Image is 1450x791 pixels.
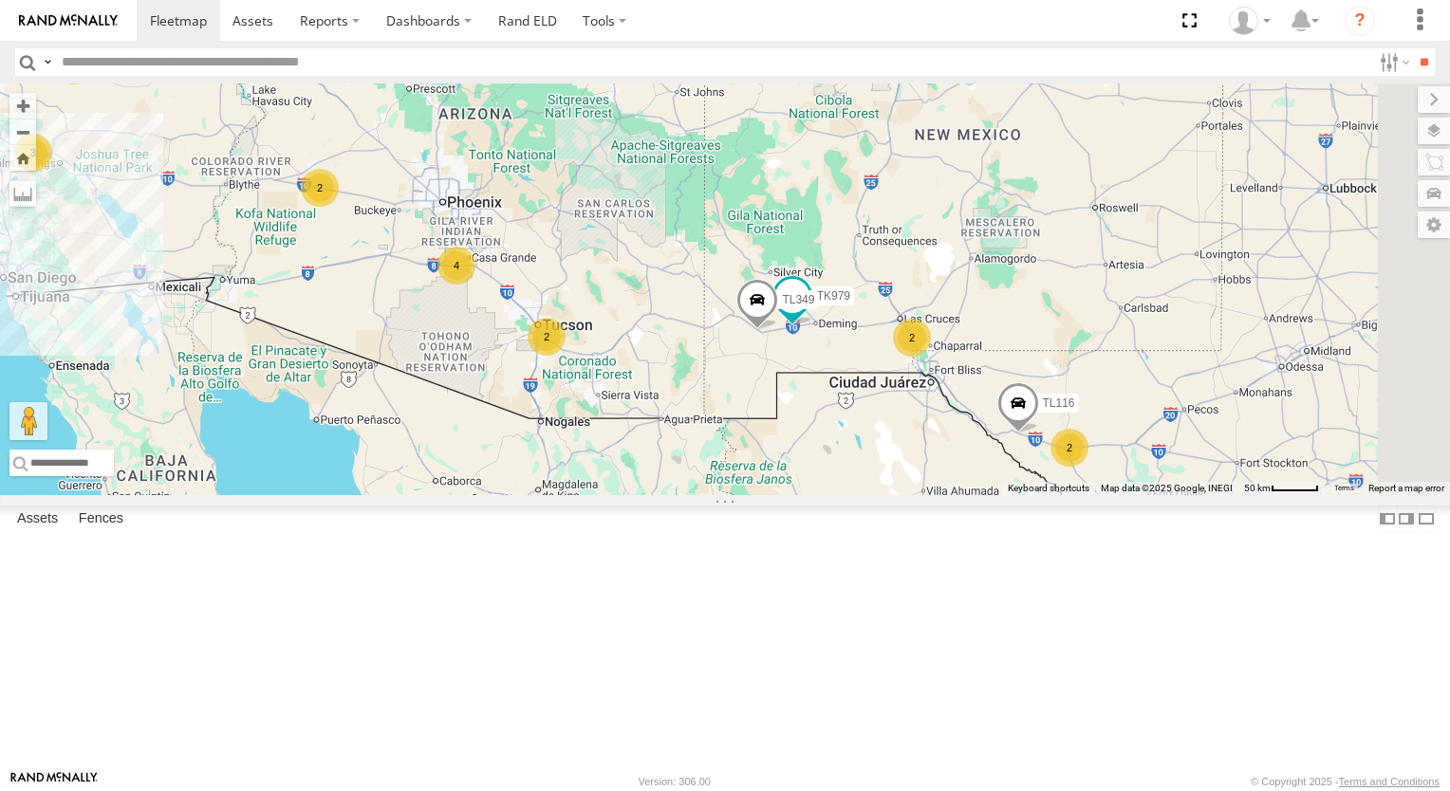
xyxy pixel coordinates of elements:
[817,290,850,304] span: TK979
[1339,776,1440,787] a: Terms and Conditions
[528,318,566,356] div: 2
[10,772,98,791] a: Visit our Website
[1372,48,1413,76] label: Search Filter Options
[1101,483,1233,493] span: Map data ©2025 Google, INEGI
[1334,485,1354,492] a: Terms (opens in new tab)
[437,247,475,285] div: 4
[69,506,133,532] label: Fences
[40,48,55,76] label: Search Query
[893,319,931,357] div: 2
[1050,429,1088,467] div: 2
[19,14,118,28] img: rand-logo.svg
[1345,6,1375,36] i: ?
[301,169,339,207] div: 2
[639,776,711,787] div: Version: 306.00
[1043,396,1075,410] span: TL116
[1368,483,1444,493] a: Report a map error
[1244,483,1271,493] span: 50 km
[9,402,47,440] button: Drag Pegman onto the map to open Street View
[1251,776,1440,787] div: © Copyright 2025 -
[1418,212,1450,238] label: Map Settings
[1222,7,1277,35] div: Daniel Del Muro
[1008,482,1089,495] button: Keyboard shortcuts
[1238,482,1325,495] button: Map Scale: 50 km per 47 pixels
[9,145,36,171] button: Zoom Home
[782,293,814,306] span: TL349
[1397,506,1416,533] label: Dock Summary Table to the Right
[8,506,67,532] label: Assets
[9,119,36,145] button: Zoom out
[1417,506,1436,533] label: Hide Summary Table
[9,180,36,207] label: Measure
[1378,506,1397,533] label: Dock Summary Table to the Left
[9,93,36,119] button: Zoom in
